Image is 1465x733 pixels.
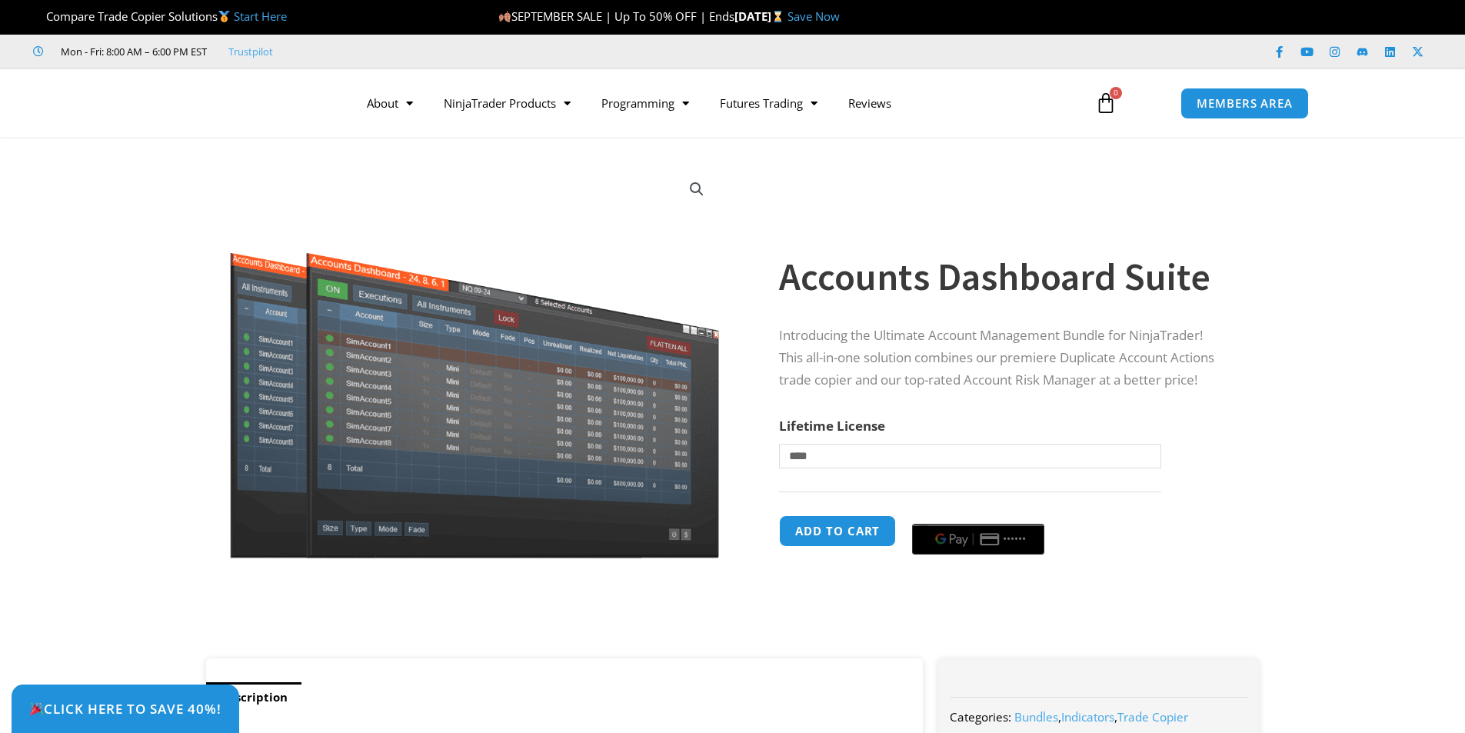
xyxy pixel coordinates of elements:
a: Reviews [833,85,907,121]
a: 0 [1072,81,1140,125]
img: 🎉 [30,702,43,715]
a: Futures Trading [704,85,833,121]
a: NinjaTrader Products [428,85,586,121]
a: About [351,85,428,121]
a: Start Here [234,8,287,24]
img: LogoAI | Affordable Indicators – NinjaTrader [156,75,321,131]
button: Buy with GPay [912,524,1044,555]
iframe: Secure payment input frame [909,513,1047,515]
strong: [DATE] [734,8,787,24]
a: Save Now [787,8,840,24]
a: 🎉Click Here to save 40%! [12,685,239,733]
a: View full-screen image gallery [683,175,711,203]
a: Programming [586,85,704,121]
h1: Accounts Dashboard Suite [779,250,1228,304]
label: Lifetime License [779,417,885,435]
p: Introducing the Ultimate Account Management Bundle for NinjaTrader! This all-in-one solution comb... [779,325,1228,391]
span: SEPTEMBER SALE | Up To 50% OFF | Ends [498,8,734,24]
span: Click Here to save 40%! [29,702,221,715]
img: 🍂 [499,11,511,22]
a: Trustpilot [228,42,273,61]
img: 🥇 [218,11,230,22]
img: ⌛ [772,11,784,22]
img: 🏆 [34,11,45,22]
span: MEMBERS AREA [1197,98,1293,109]
a: MEMBERS AREA [1180,88,1309,119]
span: 0 [1110,87,1122,99]
nav: Menu [351,85,1077,121]
button: Add to cart [779,515,896,547]
text: •••••• [1004,534,1027,545]
img: Screenshot 2024-08-26 155710eeeee [228,164,722,558]
span: Compare Trade Copier Solutions [33,8,287,24]
span: Mon - Fri: 8:00 AM – 6:00 PM EST [57,42,207,61]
